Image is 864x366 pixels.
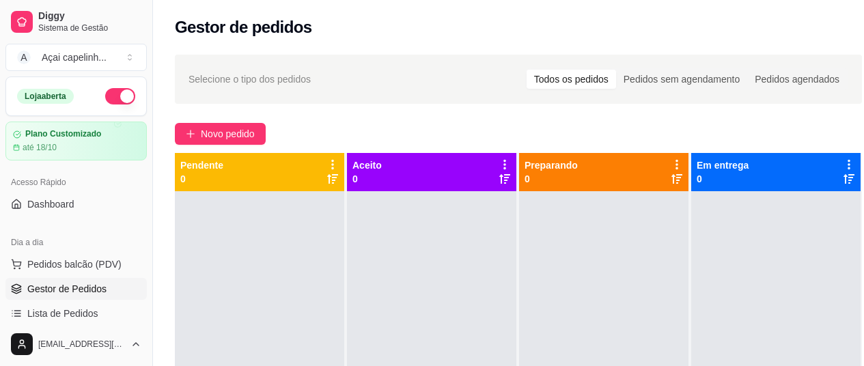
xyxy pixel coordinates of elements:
div: Todos os pedidos [527,70,616,89]
span: Selecione o tipo dos pedidos [189,72,311,87]
div: Pedidos agendados [747,70,847,89]
p: 0 [697,172,749,186]
span: [EMAIL_ADDRESS][DOMAIN_NAME] [38,339,125,350]
button: Alterar Status [105,88,135,104]
p: Preparando [525,158,578,172]
span: Dashboard [27,197,74,211]
a: DiggySistema de Gestão [5,5,147,38]
span: A [17,51,31,64]
span: Novo pedido [201,126,255,141]
span: Sistema de Gestão [38,23,141,33]
p: 0 [525,172,578,186]
p: 0 [352,172,382,186]
article: Plano Customizado [25,129,101,139]
a: Lista de Pedidos [5,302,147,324]
button: Select a team [5,44,147,71]
h2: Gestor de pedidos [175,16,312,38]
div: Açai capelinh ... [42,51,107,64]
div: Dia a dia [5,231,147,253]
button: Pedidos balcão (PDV) [5,253,147,275]
span: Pedidos balcão (PDV) [27,257,122,271]
div: Pedidos sem agendamento [616,70,747,89]
span: Lista de Pedidos [27,307,98,320]
span: plus [186,129,195,139]
p: Aceito [352,158,382,172]
p: Em entrega [697,158,749,172]
a: Plano Customizadoaté 18/10 [5,122,147,160]
article: até 18/10 [23,142,57,153]
div: Acesso Rápido [5,171,147,193]
span: Diggy [38,10,141,23]
p: 0 [180,172,223,186]
a: Dashboard [5,193,147,215]
a: Gestor de Pedidos [5,278,147,300]
span: Gestor de Pedidos [27,282,107,296]
div: Loja aberta [17,89,74,104]
button: Novo pedido [175,123,266,145]
p: Pendente [180,158,223,172]
button: [EMAIL_ADDRESS][DOMAIN_NAME] [5,328,147,361]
